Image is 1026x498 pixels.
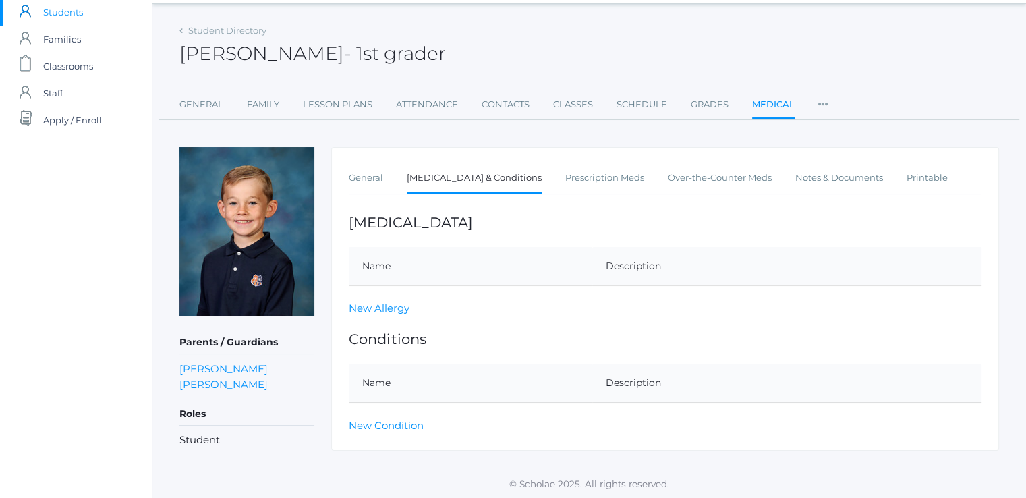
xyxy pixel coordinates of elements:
[349,364,592,403] th: Name
[691,91,729,118] a: Grades
[152,477,1026,491] p: © Scholae 2025. All rights reserved.
[179,331,314,354] h5: Parents / Guardians
[349,302,409,314] a: New Allergy
[344,42,446,65] span: - 1st grader
[349,331,981,347] h1: Conditions
[617,91,667,118] a: Schedule
[553,91,593,118] a: Classes
[179,43,446,64] h2: [PERSON_NAME]
[349,215,981,230] h1: [MEDICAL_DATA]
[565,165,644,192] a: Prescription Meds
[396,91,458,118] a: Attendance
[668,165,772,192] a: Over-the-Counter Meds
[349,419,424,432] a: New Condition
[907,165,948,192] a: Printable
[179,403,314,426] h5: Roles
[179,147,314,316] img: Koen Crocker
[43,53,93,80] span: Classrooms
[592,364,981,403] th: Description
[43,26,81,53] span: Families
[752,91,795,120] a: Medical
[349,165,383,192] a: General
[247,91,279,118] a: Family
[188,25,266,36] a: Student Directory
[179,433,314,448] li: Student
[592,247,981,286] th: Description
[349,247,592,286] th: Name
[407,165,542,194] a: [MEDICAL_DATA] & Conditions
[795,165,883,192] a: Notes & Documents
[482,91,530,118] a: Contacts
[179,91,223,118] a: General
[179,377,268,392] a: [PERSON_NAME]
[179,361,268,377] a: [PERSON_NAME]
[43,107,102,134] span: Apply / Enroll
[43,80,63,107] span: Staff
[303,91,372,118] a: Lesson Plans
